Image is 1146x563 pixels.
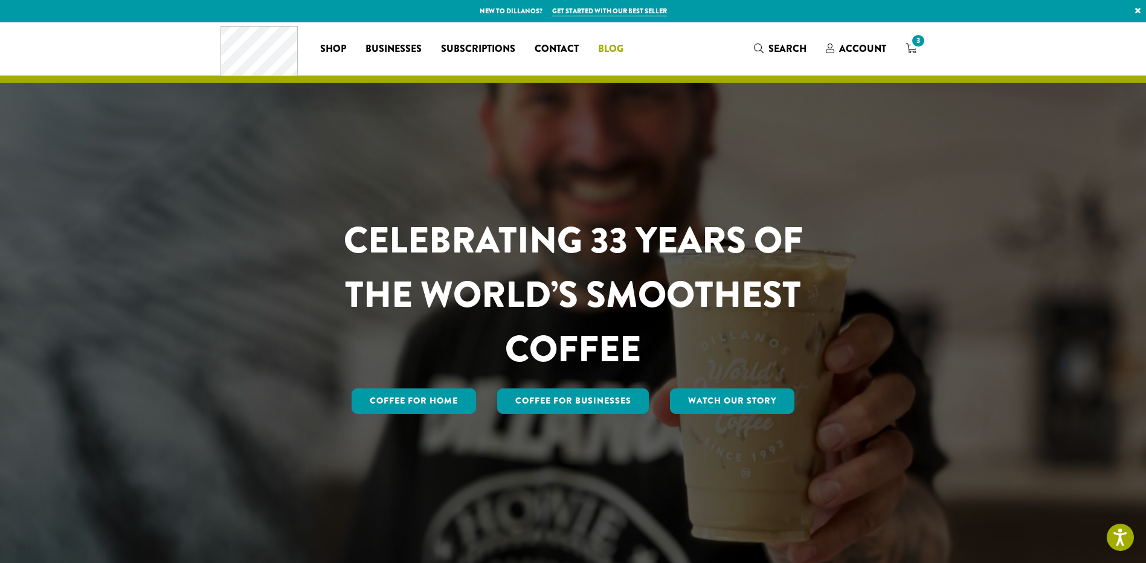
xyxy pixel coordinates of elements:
[497,388,649,414] a: Coffee For Businesses
[311,39,356,59] a: Shop
[598,42,623,57] span: Blog
[352,388,476,414] a: Coffee for Home
[910,33,926,49] span: 3
[535,42,579,57] span: Contact
[670,388,794,414] a: Watch Our Story
[320,42,346,57] span: Shop
[744,39,816,59] a: Search
[839,42,886,56] span: Account
[552,6,667,16] a: Get started with our best seller
[365,42,422,57] span: Businesses
[768,42,806,56] span: Search
[308,213,839,376] h1: CELEBRATING 33 YEARS OF THE WORLD’S SMOOTHEST COFFEE
[441,42,515,57] span: Subscriptions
